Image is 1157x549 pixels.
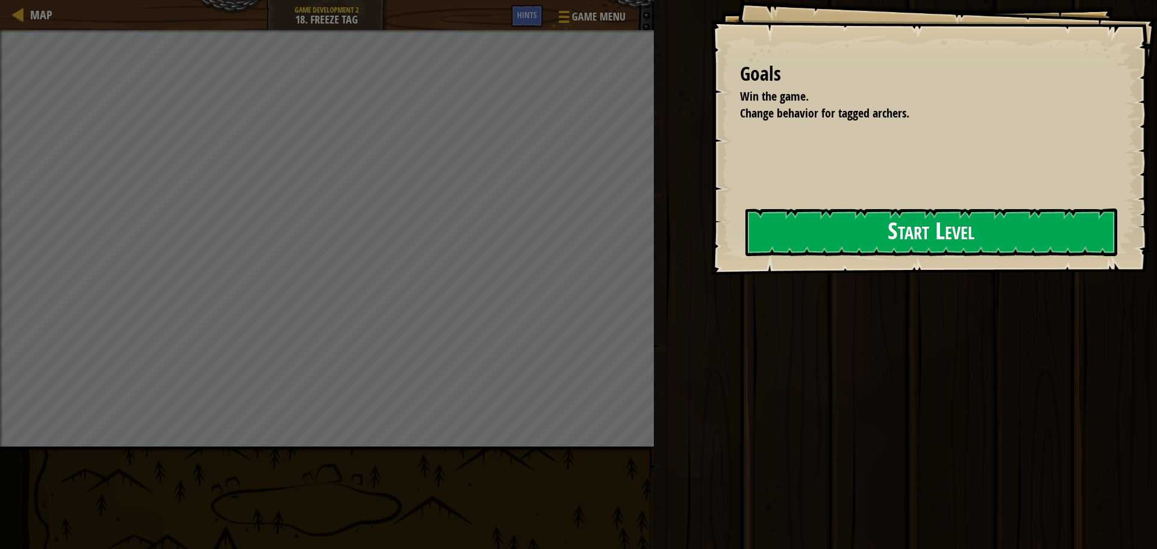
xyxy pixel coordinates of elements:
[740,105,909,121] span: Change behavior for tagged archers.
[517,9,537,20] span: Hints
[745,209,1117,256] button: Start Level
[572,9,626,25] span: Game Menu
[30,7,52,23] span: Map
[740,60,1115,88] div: Goals
[24,7,52,23] a: Map
[725,88,1112,105] li: Win the game.
[740,88,809,104] span: Win the game.
[549,5,633,33] button: Game Menu
[725,105,1112,122] li: Change behavior for tagged archers.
